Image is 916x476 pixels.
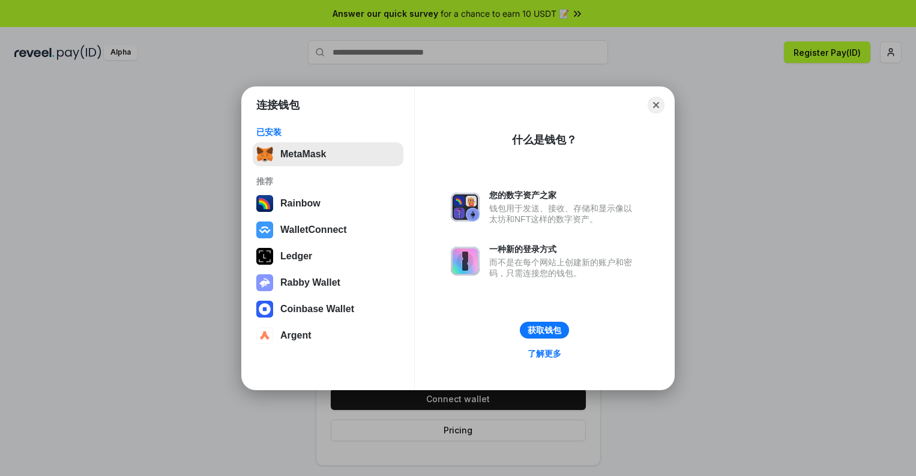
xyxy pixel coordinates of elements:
button: 获取钱包 [520,322,569,339]
div: 已安装 [256,127,400,137]
div: Argent [280,330,312,341]
div: 您的数字资产之家 [489,190,638,200]
div: 一种新的登录方式 [489,244,638,255]
button: Rabby Wallet [253,271,403,295]
img: svg+xml,%3Csvg%20width%3D%22120%22%20height%3D%22120%22%20viewBox%3D%220%200%20120%20120%22%20fil... [256,195,273,212]
div: 而不是在每个网站上创建新的账户和密码，只需连接您的钱包。 [489,257,638,279]
img: svg+xml,%3Csvg%20width%3D%2228%22%20height%3D%2228%22%20viewBox%3D%220%200%2028%2028%22%20fill%3D... [256,301,273,318]
div: 推荐 [256,176,400,187]
button: Coinbase Wallet [253,297,403,321]
img: svg+xml,%3Csvg%20xmlns%3D%22http%3A%2F%2Fwww.w3.org%2F2000%2Fsvg%22%20fill%3D%22none%22%20viewBox... [451,247,480,276]
div: Rabby Wallet [280,277,340,288]
div: 钱包用于发送、接收、存储和显示像以太坊和NFT这样的数字资产。 [489,203,638,224]
div: Rainbow [280,198,321,209]
img: svg+xml,%3Csvg%20width%3D%2228%22%20height%3D%2228%22%20viewBox%3D%220%200%2028%2028%22%20fill%3D... [256,221,273,238]
div: MetaMask [280,149,326,160]
img: svg+xml,%3Csvg%20fill%3D%22none%22%20height%3D%2233%22%20viewBox%3D%220%200%2035%2033%22%20width%... [256,146,273,163]
div: 了解更多 [528,348,561,359]
h1: 连接钱包 [256,98,300,112]
img: svg+xml,%3Csvg%20xmlns%3D%22http%3A%2F%2Fwww.w3.org%2F2000%2Fsvg%22%20fill%3D%22none%22%20viewBox... [451,193,480,221]
div: Ledger [280,251,312,262]
div: 获取钱包 [528,325,561,336]
button: Close [648,97,664,113]
button: Argent [253,324,403,348]
div: 什么是钱包？ [512,133,577,147]
button: Rainbow [253,191,403,215]
div: WalletConnect [280,224,347,235]
img: svg+xml,%3Csvg%20xmlns%3D%22http%3A%2F%2Fwww.w3.org%2F2000%2Fsvg%22%20fill%3D%22none%22%20viewBox... [256,274,273,291]
div: Coinbase Wallet [280,304,354,315]
img: svg+xml,%3Csvg%20xmlns%3D%22http%3A%2F%2Fwww.w3.org%2F2000%2Fsvg%22%20width%3D%2228%22%20height%3... [256,248,273,265]
button: MetaMask [253,142,403,166]
button: Ledger [253,244,403,268]
button: WalletConnect [253,218,403,242]
a: 了解更多 [520,346,568,361]
img: svg+xml,%3Csvg%20width%3D%2228%22%20height%3D%2228%22%20viewBox%3D%220%200%2028%2028%22%20fill%3D... [256,327,273,344]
